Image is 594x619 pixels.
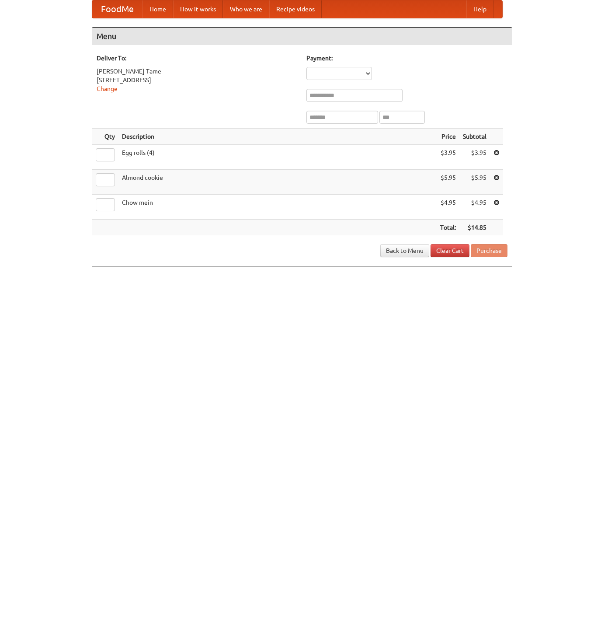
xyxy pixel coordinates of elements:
[380,244,429,257] a: Back to Menu
[459,145,490,170] td: $3.95
[459,170,490,195] td: $5.95
[97,67,298,76] div: [PERSON_NAME] Tame
[459,129,490,145] th: Subtotal
[306,54,507,63] h5: Payment:
[437,195,459,220] td: $4.95
[173,0,223,18] a: How it works
[437,220,459,236] th: Total:
[437,145,459,170] td: $3.95
[431,244,469,257] a: Clear Cart
[223,0,269,18] a: Who we are
[97,54,298,63] h5: Deliver To:
[437,129,459,145] th: Price
[118,170,437,195] td: Almond cookie
[92,28,512,45] h4: Menu
[92,0,142,18] a: FoodMe
[142,0,173,18] a: Home
[466,0,493,18] a: Help
[459,195,490,220] td: $4.95
[97,85,118,92] a: Change
[118,195,437,220] td: Chow mein
[269,0,322,18] a: Recipe videos
[459,220,490,236] th: $14.85
[97,76,298,84] div: [STREET_ADDRESS]
[471,244,507,257] button: Purchase
[437,170,459,195] td: $5.95
[118,129,437,145] th: Description
[92,129,118,145] th: Qty
[118,145,437,170] td: Egg rolls (4)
